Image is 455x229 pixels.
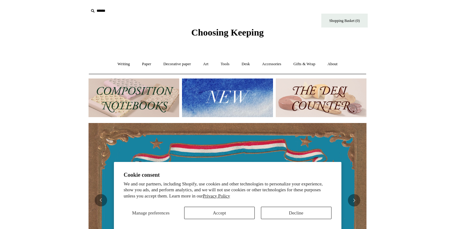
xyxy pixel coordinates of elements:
[288,56,321,72] a: Gifts & Wrap
[136,56,157,72] a: Paper
[197,56,214,72] a: Art
[124,181,331,199] p: We and our partners, including Shopify, use cookies and other technologies to personalize your ex...
[203,193,230,198] a: Privacy Policy
[236,56,256,72] a: Desk
[322,56,343,72] a: About
[184,207,255,219] button: Accept
[123,207,178,219] button: Manage preferences
[182,78,273,117] img: New.jpg__PID:f73bdf93-380a-4a35-bcfe-7823039498e1
[158,56,197,72] a: Decorative paper
[348,194,360,206] button: Next
[257,56,287,72] a: Accessories
[321,14,368,28] a: Shopping Basket (0)
[89,78,179,117] img: 202302 Composition ledgers.jpg__PID:69722ee6-fa44-49dd-a067-31375e5d54ec
[191,27,264,37] span: Choosing Keeping
[95,194,107,206] button: Previous
[112,56,136,72] a: Writing
[124,172,331,178] h2: Cookie consent
[215,56,235,72] a: Tools
[261,207,331,219] button: Decline
[276,78,366,117] img: The Deli Counter
[191,32,264,36] a: Choosing Keeping
[132,210,170,215] span: Manage preferences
